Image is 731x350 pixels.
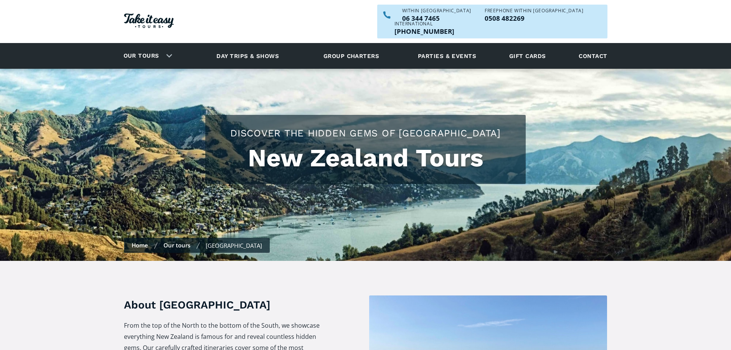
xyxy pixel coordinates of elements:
a: Call us freephone within NZ on 0508482269 [485,15,583,22]
a: Call us within NZ on 063447465 [402,15,471,22]
div: Our tours [114,45,178,66]
p: 06 344 7465 [402,15,471,22]
a: Group charters [314,45,389,66]
a: Parties & events [414,45,480,66]
a: Our tours [163,241,190,249]
a: Home [132,241,148,249]
a: Day trips & shows [207,45,289,66]
p: 0508 482269 [485,15,583,22]
a: Gift cards [505,45,550,66]
img: Take it easy Tours logo [124,13,174,28]
nav: breadcrumbs [124,238,270,253]
div: WITHIN [GEOGRAPHIC_DATA] [402,8,471,13]
a: Our tours [118,47,165,65]
h1: New Zealand Tours [213,144,518,173]
div: Freephone WITHIN [GEOGRAPHIC_DATA] [485,8,583,13]
a: Homepage [124,10,174,34]
h3: About [GEOGRAPHIC_DATA] [124,297,321,312]
a: Contact [575,45,611,66]
div: [GEOGRAPHIC_DATA] [206,242,262,249]
p: [PHONE_NUMBER] [394,28,454,35]
h2: Discover the hidden gems of [GEOGRAPHIC_DATA] [213,126,518,140]
div: International [394,22,454,26]
a: Call us outside of NZ on +6463447465 [394,28,454,35]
